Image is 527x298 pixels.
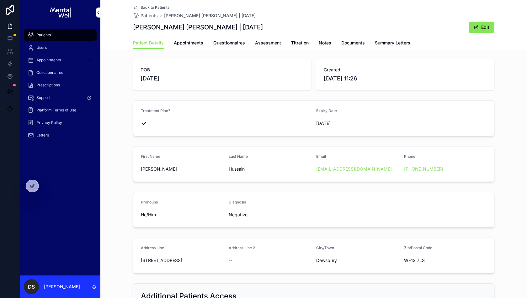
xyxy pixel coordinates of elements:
span: He/Him [141,212,224,218]
span: Back to Patients [141,5,169,10]
span: Address Line 2 [229,245,255,250]
a: Patient Details [133,37,164,49]
span: Patient Details [133,40,164,46]
a: Support [24,92,97,103]
span: Patients [36,33,51,38]
span: DS [28,283,35,290]
a: Summary Letters [375,37,410,50]
span: [DATE] [141,74,304,83]
span: Pronouns [141,200,158,204]
span: Letters [36,133,49,138]
span: Created [324,67,487,73]
span: Appointments [36,58,61,63]
span: First Name [141,154,160,159]
span: Negative [229,212,311,218]
a: Documents [341,37,365,50]
a: Users [24,42,97,53]
a: [EMAIL_ADDRESS][DOMAIN_NAME] [316,166,392,172]
span: Last Name [229,154,248,159]
span: [DATE] 11:26 [324,74,487,83]
span: Summary Letters [375,40,410,46]
a: Appointments [24,54,97,66]
a: Letters [24,130,97,141]
span: [PERSON_NAME] [141,166,224,172]
a: Back to Patients [133,5,169,10]
span: Patients [141,13,158,19]
span: -- [229,257,232,264]
span: DOB [141,67,304,73]
span: Users [36,45,47,50]
span: Treatment Plan? [141,108,170,113]
a: Platform Terms of Use [24,105,97,116]
a: Titration [291,37,309,50]
span: [STREET_ADDRESS] [141,257,224,264]
span: Privacy Policy [36,120,62,125]
span: Phone [404,154,415,159]
span: Notes [319,40,331,46]
a: Questionnaires [213,37,245,50]
span: WF12 7LS [404,257,487,264]
span: Appointments [174,40,203,46]
a: Appointments [174,37,203,50]
span: Expiry Date [316,108,337,113]
div: scrollable content [20,25,100,149]
span: Address Line 1 [141,245,167,250]
span: [DATE] [316,120,399,126]
a: Notes [319,37,331,50]
button: Edit [469,22,494,33]
span: Assessment [255,40,281,46]
a: Patients [133,13,158,19]
h1: [PERSON_NAME] [PERSON_NAME] | [DATE] [133,23,263,32]
a: [PHONE_NUMBER] [404,166,443,172]
span: Support [36,95,51,100]
span: Documents [341,40,365,46]
span: Titration [291,40,309,46]
span: City/Town [316,245,334,250]
a: Assessment [255,37,281,50]
span: Hussain [229,166,311,172]
span: Questionnaires [36,70,63,75]
span: Email [316,154,326,159]
span: Platform Terms of Use [36,108,76,113]
a: Privacy Policy [24,117,97,128]
a: Prescriptions [24,80,97,91]
span: Diagnosis [229,200,246,204]
span: Prescriptions [36,83,60,88]
p: [PERSON_NAME] [44,284,80,290]
a: [PERSON_NAME] [PERSON_NAME] | [DATE] [164,13,256,19]
a: Questionnaires [24,67,97,78]
img: App logo [50,8,70,18]
span: Questionnaires [213,40,245,46]
a: Patients [24,29,97,41]
span: Zip/Postal Code [404,245,432,250]
span: Dewsbury [316,257,399,264]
